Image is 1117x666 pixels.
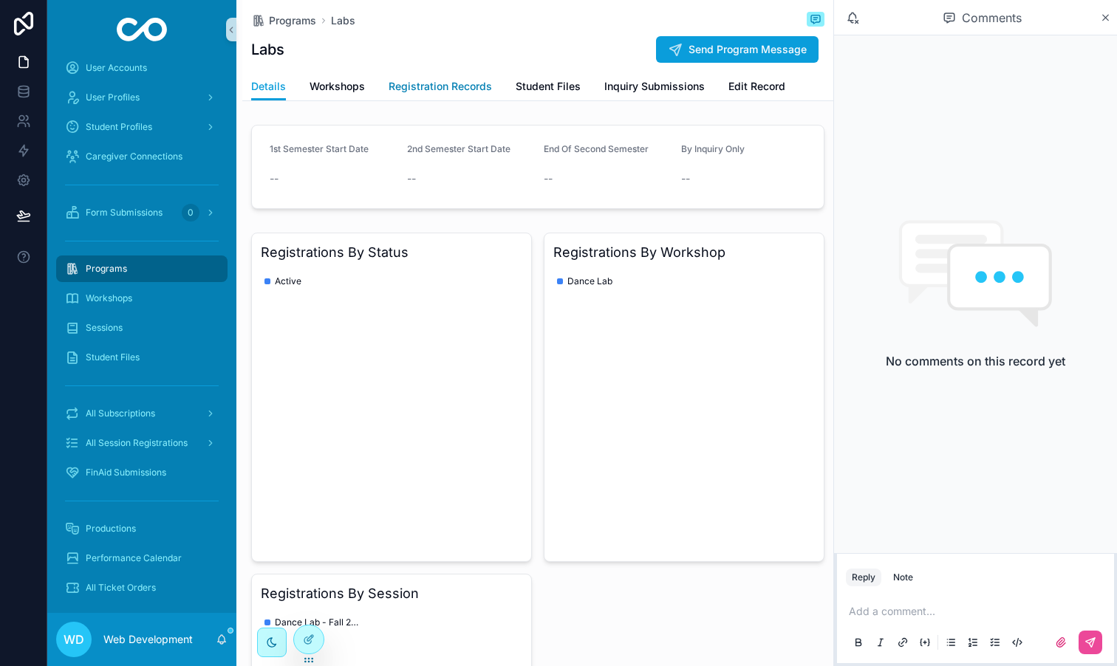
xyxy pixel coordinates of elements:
[86,408,155,419] span: All Subscriptions
[567,275,612,287] span: Dance Lab
[117,18,168,41] img: App logo
[86,523,136,535] span: Productions
[407,171,416,186] span: --
[86,263,127,275] span: Programs
[47,59,236,613] div: scrollable content
[103,632,193,647] p: Web Development
[516,73,581,103] a: Student Files
[553,242,815,263] h3: Registrations By Workshop
[251,39,284,60] h1: Labs
[86,582,156,594] span: All Ticket Orders
[269,13,316,28] span: Programs
[893,571,913,583] div: Note
[886,352,1065,370] h2: No comments on this record yet
[604,79,705,94] span: Inquiry Submissions
[86,207,163,219] span: Form Submissions
[56,143,228,170] a: Caregiver Connections
[275,617,363,628] span: Dance Lab - Fall 2025
[656,36,819,63] button: Send Program Message
[270,143,369,154] span: 1st Semester Start Date
[56,199,228,226] a: Form Submissions0
[86,92,140,103] span: User Profiles
[261,269,522,552] div: chart
[86,121,152,133] span: Student Profiles
[261,583,522,604] h3: Registrations By Session
[261,242,522,263] h3: Registrations By Status
[604,73,705,103] a: Inquiry Submissions
[689,42,807,57] span: Send Program Message
[56,55,228,81] a: User Accounts
[310,73,365,103] a: Workshops
[86,62,147,74] span: User Accounts
[56,430,228,456] a: All Session Registrations
[389,73,492,103] a: Registration Records
[544,171,553,186] span: --
[544,143,649,154] span: End Of Second Semester
[251,73,286,101] a: Details
[86,351,140,363] span: Student Files
[553,269,815,552] div: chart
[86,552,182,564] span: Performance Calendar
[56,114,228,140] a: Student Profiles
[64,631,84,648] span: WD
[56,84,228,111] a: User Profiles
[728,79,785,94] span: Edit Record
[275,275,301,287] span: Active
[331,13,355,28] a: Labs
[56,255,228,282] a: Programs
[251,13,316,28] a: Programs
[270,171,279,186] span: --
[56,574,228,601] a: All Ticket Orders
[681,171,690,186] span: --
[56,400,228,427] a: All Subscriptions
[310,79,365,94] span: Workshops
[86,467,166,478] span: FinAid Submissions
[681,143,745,154] span: By Inquiry Only
[962,9,1022,27] span: Comments
[846,569,881,586] button: Reply
[86,322,123,334] span: Sessions
[56,545,228,571] a: Performance Calendar
[56,315,228,341] a: Sessions
[86,437,188,449] span: All Session Registrations
[516,79,581,94] span: Student Files
[182,204,199,222] div: 0
[389,79,492,94] span: Registration Records
[887,569,919,586] button: Note
[56,285,228,312] a: Workshops
[728,73,785,103] a: Edit Record
[56,515,228,542] a: Productions
[56,459,228,486] a: FinAid Submissions
[407,143,510,154] span: 2nd Semester Start Date
[56,344,228,371] a: Student Files
[86,151,182,162] span: Caregiver Connections
[251,79,286,94] span: Details
[86,292,132,304] span: Workshops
